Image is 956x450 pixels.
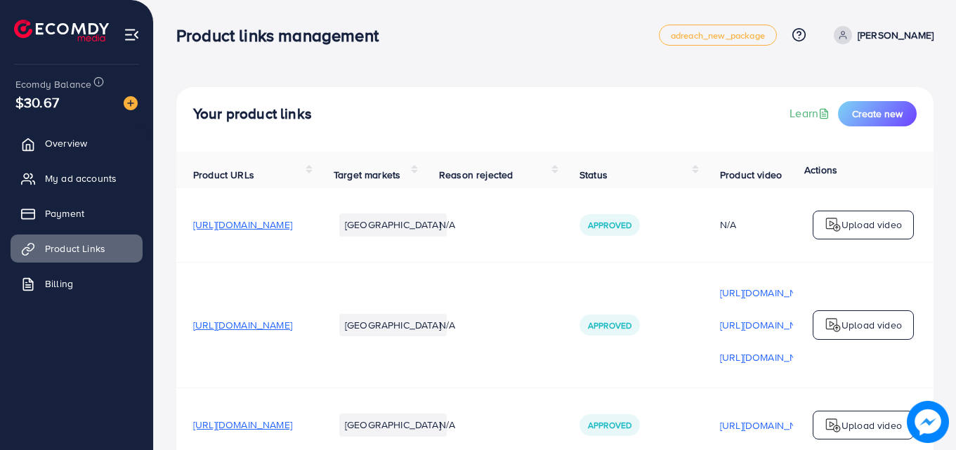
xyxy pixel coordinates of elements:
[659,25,777,46] a: adreach_new_package
[588,419,631,431] span: Approved
[804,163,837,177] span: Actions
[45,136,87,150] span: Overview
[193,168,254,182] span: Product URLs
[193,105,312,123] h4: Your product links
[45,171,117,185] span: My ad accounts
[176,25,390,46] h3: Product links management
[720,317,819,333] p: [URL][DOMAIN_NAME]
[334,168,400,182] span: Target markets
[439,418,455,432] span: N/A
[339,413,447,436] li: [GEOGRAPHIC_DATA]
[45,277,73,291] span: Billing
[720,168,782,182] span: Product video
[193,318,292,332] span: [URL][DOMAIN_NAME]
[11,199,143,227] a: Payment
[720,218,819,232] div: N/A
[907,401,949,443] img: image
[15,77,91,91] span: Ecomdy Balance
[11,270,143,298] a: Billing
[842,317,902,333] p: Upload video
[842,216,902,233] p: Upload video
[838,101,917,126] button: Create new
[439,168,513,182] span: Reason rejected
[193,218,292,232] span: [URL][DOMAIN_NAME]
[720,349,819,366] p: [URL][DOMAIN_NAME]
[11,129,143,157] a: Overview
[11,164,143,192] a: My ad accounts
[825,216,842,233] img: logo
[439,318,455,332] span: N/A
[790,105,832,121] a: Learn
[720,417,819,434] p: [URL][DOMAIN_NAME]
[439,218,455,232] span: N/A
[588,319,631,331] span: Approved
[339,314,447,336] li: [GEOGRAPHIC_DATA]
[193,418,292,432] span: [URL][DOMAIN_NAME]
[825,317,842,333] img: logo
[580,168,608,182] span: Status
[14,20,109,41] img: logo
[852,107,903,121] span: Create new
[124,27,140,43] img: menu
[588,219,631,231] span: Approved
[720,284,819,301] p: [URL][DOMAIN_NAME]
[828,26,934,44] a: [PERSON_NAME]
[842,417,902,434] p: Upload video
[671,31,765,40] span: adreach_new_package
[339,213,447,236] li: [GEOGRAPHIC_DATA]
[15,92,59,112] span: $30.67
[124,96,138,110] img: image
[45,206,84,220] span: Payment
[45,241,105,256] span: Product Links
[858,27,934,44] p: [PERSON_NAME]
[11,234,143,263] a: Product Links
[825,417,842,434] img: logo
